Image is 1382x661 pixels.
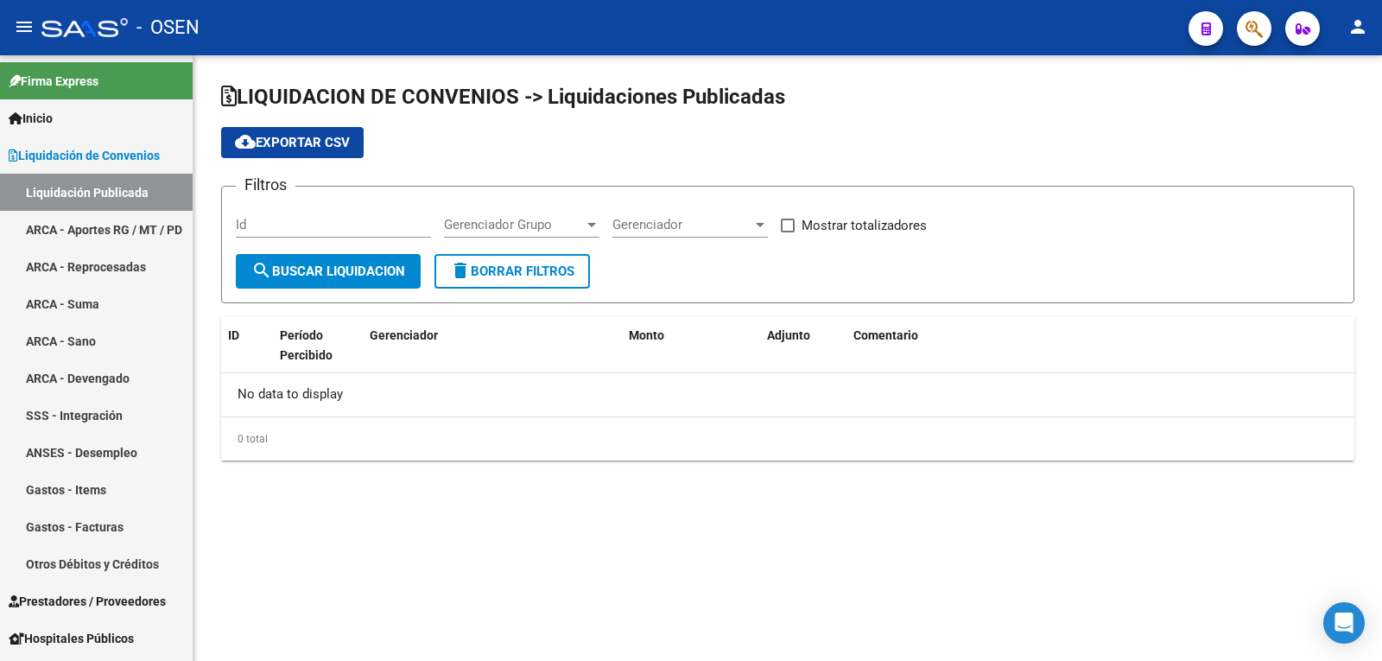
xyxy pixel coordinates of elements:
[280,328,333,362] span: Período Percibido
[273,317,338,393] datatable-header-cell: Período Percibido
[802,215,927,236] span: Mostrar totalizadores
[760,317,846,393] datatable-header-cell: Adjunto
[221,85,785,109] span: LIQUIDACION DE CONVENIOS -> Liquidaciones Publicadas
[235,135,350,150] span: Exportar CSV
[235,131,256,152] mat-icon: cloud_download
[9,146,160,165] span: Liquidación de Convenios
[9,629,134,648] span: Hospitales Públicos
[251,260,272,281] mat-icon: search
[236,254,421,289] button: Buscar Liquidacion
[434,254,590,289] button: Borrar Filtros
[1347,16,1368,37] mat-icon: person
[363,317,622,393] datatable-header-cell: Gerenciador
[136,9,200,47] span: - OSEN
[767,328,810,342] span: Adjunto
[221,317,273,393] datatable-header-cell: ID
[612,217,752,232] span: Gerenciador
[1323,602,1365,644] div: Open Intercom Messenger
[450,260,471,281] mat-icon: delete
[846,317,1354,393] datatable-header-cell: Comentario
[622,317,760,393] datatable-header-cell: Monto
[9,592,166,611] span: Prestadores / Proveedores
[221,127,364,158] button: Exportar CSV
[629,328,664,342] span: Monto
[236,173,295,197] h3: Filtros
[853,328,918,342] span: Comentario
[9,109,53,128] span: Inicio
[221,373,1354,416] div: No data to display
[14,16,35,37] mat-icon: menu
[370,328,438,342] span: Gerenciador
[251,264,405,279] span: Buscar Liquidacion
[221,417,1354,461] div: 0 total
[9,72,98,91] span: Firma Express
[228,328,239,342] span: ID
[450,264,574,279] span: Borrar Filtros
[444,217,584,232] span: Gerenciador Grupo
